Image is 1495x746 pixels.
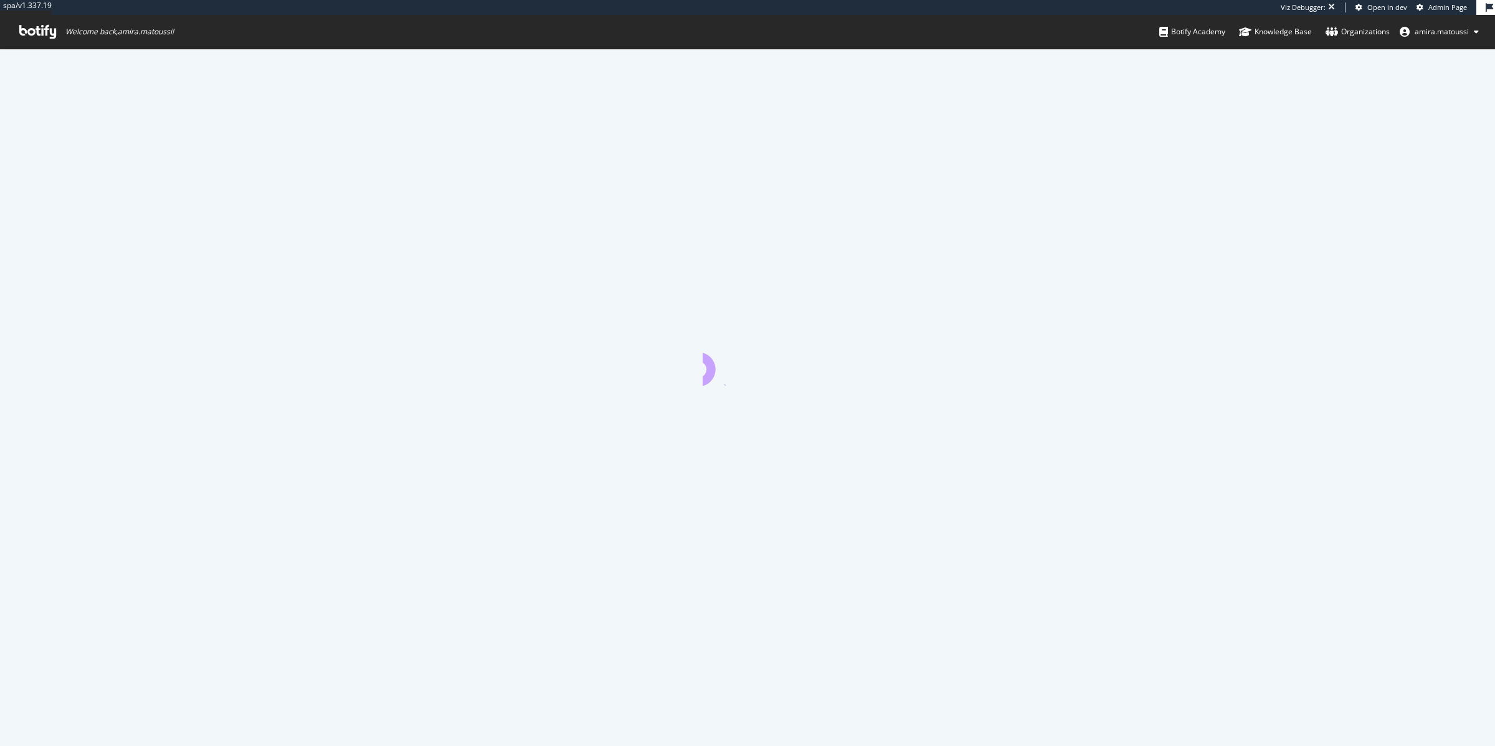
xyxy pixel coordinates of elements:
a: Admin Page [1417,2,1467,12]
button: amira.matoussi [1390,22,1489,42]
a: Organizations [1326,15,1390,49]
span: amira.matoussi [1415,26,1469,37]
a: Knowledge Base [1239,15,1312,49]
a: Open in dev [1355,2,1407,12]
div: Knowledge Base [1239,26,1312,38]
div: Organizations [1326,26,1390,38]
div: Viz Debugger: [1281,2,1326,12]
div: Botify Academy [1159,26,1225,38]
span: Admin Page [1428,2,1467,12]
span: Welcome back, amira.matoussi ! [65,27,174,37]
span: Open in dev [1367,2,1407,12]
a: Botify Academy [1159,15,1225,49]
